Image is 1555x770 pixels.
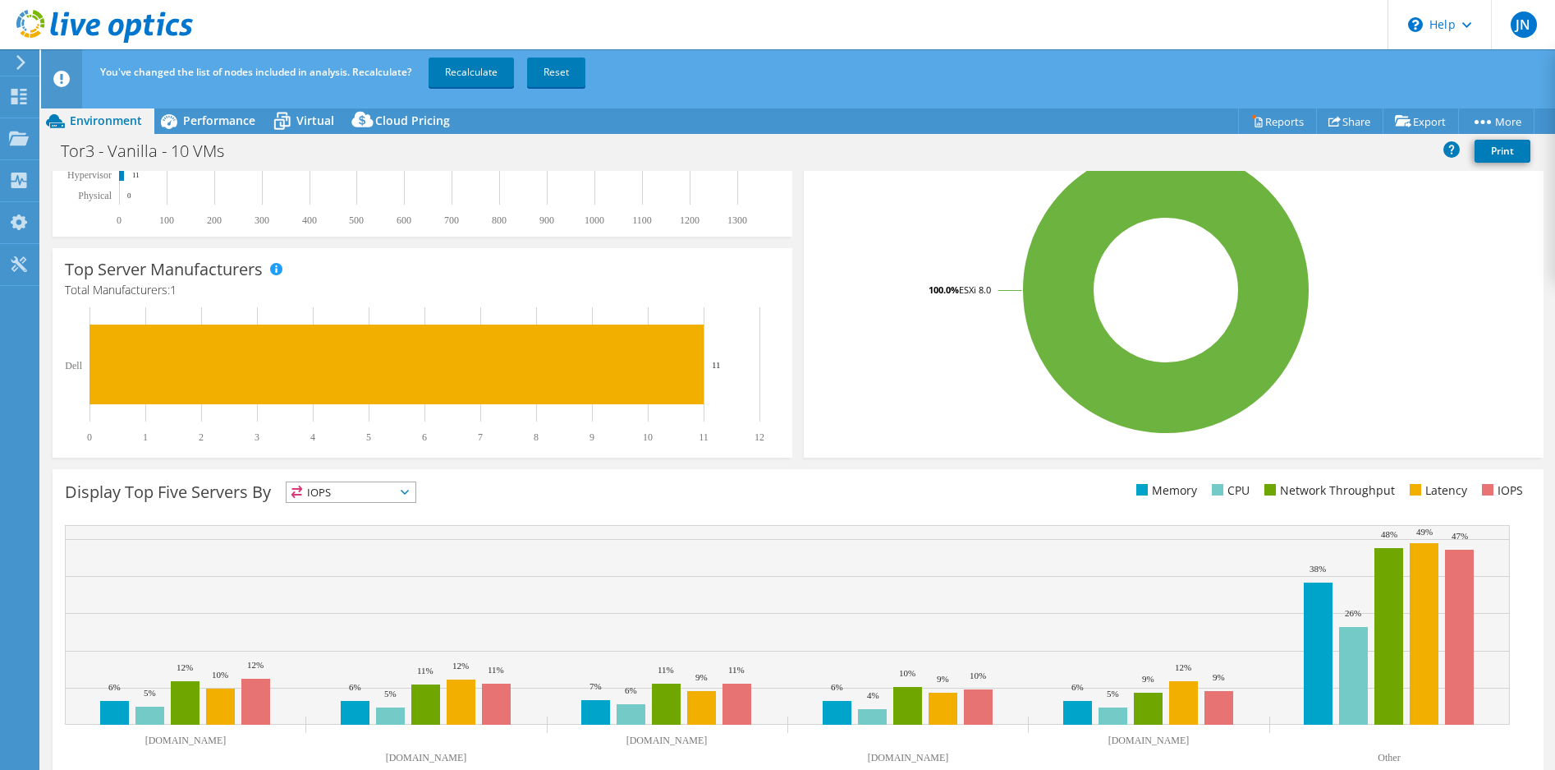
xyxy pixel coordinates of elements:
[585,214,604,226] text: 1000
[1416,527,1433,537] text: 49%
[1310,564,1326,574] text: 38%
[632,214,652,226] text: 1100
[625,685,637,695] text: 6%
[1071,682,1084,692] text: 6%
[755,431,764,443] text: 12
[397,214,411,226] text: 600
[296,113,334,128] span: Virtual
[159,214,174,226] text: 100
[1458,108,1534,134] a: More
[452,661,469,671] text: 12%
[417,666,433,675] text: 11%
[1132,482,1197,500] li: Memory
[589,681,602,691] text: 7%
[127,191,131,200] text: 0
[527,58,585,87] a: Reset
[422,431,427,443] text: 6
[100,65,411,79] span: You've changed the list of nodes included in analysis. Recalculate?
[1108,735,1190,746] text: [DOMAIN_NAME]
[1381,529,1397,539] text: 48%
[366,431,371,443] text: 5
[384,689,397,699] text: 5%
[183,113,255,128] span: Performance
[65,281,780,299] h4: Total Manufacturers:
[831,682,843,692] text: 6%
[1208,482,1250,500] li: CPU
[1345,608,1361,618] text: 26%
[1175,662,1191,672] text: 12%
[728,665,745,675] text: 11%
[1213,672,1225,682] text: 9%
[65,360,82,371] text: Dell
[534,431,539,443] text: 8
[1238,108,1317,134] a: Reports
[349,214,364,226] text: 500
[444,214,459,226] text: 700
[868,752,949,763] text: [DOMAIN_NAME]
[255,431,259,443] text: 3
[1142,674,1154,684] text: 9%
[247,660,264,670] text: 12%
[310,431,315,443] text: 4
[143,431,148,443] text: 1
[145,735,227,746] text: [DOMAIN_NAME]
[375,113,450,128] span: Cloud Pricing
[65,261,263,279] h3: Top Server Manufacturers
[108,682,121,692] text: 6%
[626,735,708,746] text: [DOMAIN_NAME]
[212,670,228,680] text: 10%
[643,431,653,443] text: 10
[117,214,122,226] text: 0
[199,431,204,443] text: 2
[1475,140,1530,163] a: Print
[589,431,594,443] text: 9
[302,214,317,226] text: 400
[680,214,700,226] text: 1200
[699,431,709,443] text: 11
[478,431,483,443] text: 7
[1478,482,1523,500] li: IOPS
[287,482,415,502] span: IOPS
[695,672,708,682] text: 9%
[132,171,140,179] text: 11
[1406,482,1467,500] li: Latency
[1378,752,1400,763] text: Other
[70,113,142,128] span: Environment
[970,671,986,680] text: 10%
[78,190,112,201] text: Physical
[959,284,991,296] tspan: ESXi 8.0
[386,752,467,763] text: [DOMAIN_NAME]
[539,214,554,226] text: 900
[1383,108,1459,134] a: Export
[492,214,507,226] text: 800
[255,214,269,226] text: 300
[349,682,361,692] text: 6%
[658,665,674,675] text: 11%
[1260,482,1395,500] li: Network Throughput
[87,431,92,443] text: 0
[1452,531,1468,541] text: 47%
[1107,689,1119,699] text: 5%
[177,662,193,672] text: 12%
[899,668,915,678] text: 10%
[867,690,879,700] text: 4%
[929,284,959,296] tspan: 100.0%
[1408,17,1423,32] svg: \n
[67,169,112,181] text: Hypervisor
[937,674,949,684] text: 9%
[429,58,514,87] a: Recalculate
[1511,12,1537,38] span: JN
[53,142,250,160] h1: Tor3 - Vanilla - 10 VMs
[170,282,177,297] span: 1
[727,214,747,226] text: 1300
[712,360,721,370] text: 11
[144,688,156,698] text: 5%
[1316,108,1383,134] a: Share
[488,665,504,675] text: 11%
[207,214,222,226] text: 200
